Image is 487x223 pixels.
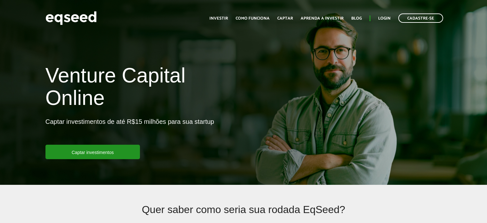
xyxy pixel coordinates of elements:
[236,16,270,21] a: Como funciona
[398,13,443,23] a: Cadastre-se
[45,118,214,145] p: Captar investimentos de até R$15 milhões para sua startup
[209,16,228,21] a: Investir
[277,16,293,21] a: Captar
[378,16,391,21] a: Login
[301,16,344,21] a: Aprenda a investir
[351,16,362,21] a: Blog
[45,64,239,113] h1: Venture Capital Online
[45,145,140,159] a: Captar investimentos
[45,10,97,27] img: EqSeed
